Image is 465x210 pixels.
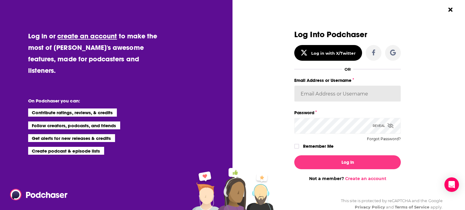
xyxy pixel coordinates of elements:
li: On Podchaser you can: [28,98,149,104]
a: Privacy Policy [355,205,385,209]
li: Follow creators, podcasts, and friends [28,121,120,129]
input: Email Address or Username [294,86,401,102]
button: Close Button [445,4,456,15]
div: OR [345,67,351,72]
h3: Log Into Podchaser [294,30,401,39]
div: Not a member? [294,176,401,181]
img: Podchaser - Follow, Share and Rate Podcasts [10,189,68,200]
button: Forgot Password? [367,137,401,141]
button: Log in with X/Twitter [294,45,362,61]
li: Contribute ratings, reviews, & credits [28,108,117,116]
div: Open Intercom Messenger [444,177,459,192]
label: Remember Me [303,142,334,150]
button: Log In [294,155,401,169]
div: Log in with X/Twitter [311,51,356,56]
div: Reveal [373,118,394,134]
li: Get alerts for new releases & credits [28,134,115,142]
li: Create podcast & episode lists [28,147,104,155]
a: Create an account [345,176,386,181]
a: Terms of Service [395,205,430,209]
a: create an account [57,32,117,40]
label: Email Address or Username [294,76,401,84]
label: Password [294,109,401,117]
a: Podchaser - Follow, Share and Rate Podcasts [10,189,63,200]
